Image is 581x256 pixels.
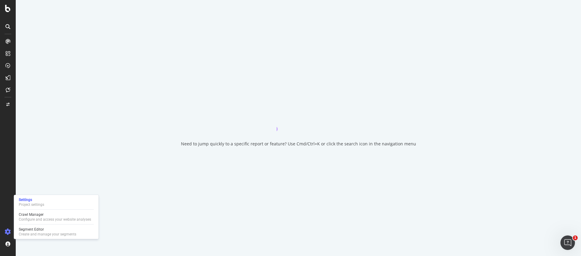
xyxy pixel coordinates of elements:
[19,212,91,217] div: Crawl Manager
[19,197,44,202] div: Settings
[19,202,44,207] div: Project settings
[573,235,578,240] span: 1
[19,227,76,232] div: Segment Editor
[277,109,320,131] div: animation
[19,232,76,237] div: Create and manage your segments
[181,141,416,147] div: Need to jump quickly to a specific report or feature? Use Cmd/Ctrl+K or click the search icon in ...
[16,226,96,237] a: Segment EditorCreate and manage your segments
[16,212,96,222] a: Crawl ManagerConfigure and access your website analyses
[19,217,91,222] div: Configure and access your website analyses
[16,197,96,208] a: SettingsProject settings
[560,235,575,250] iframe: Intercom live chat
